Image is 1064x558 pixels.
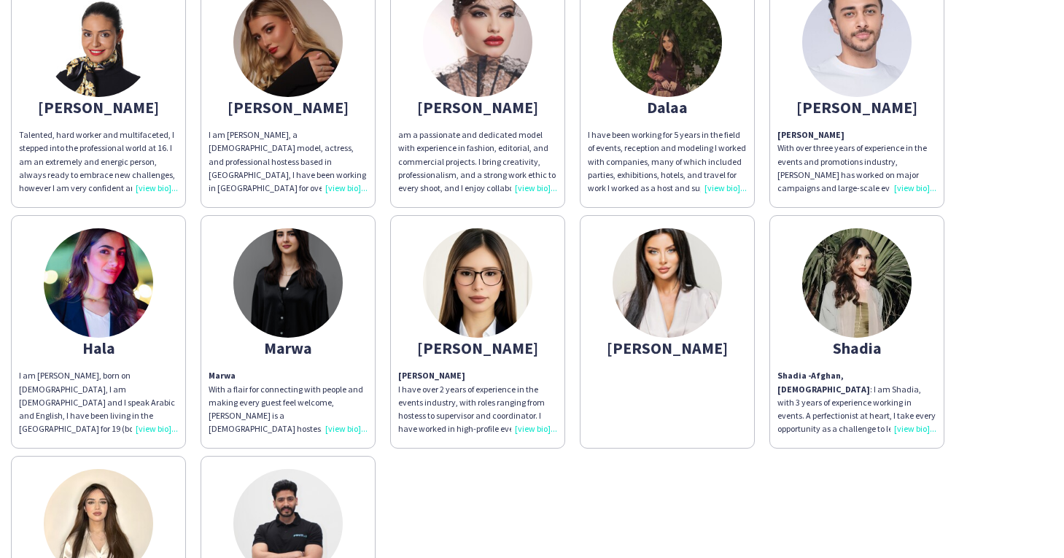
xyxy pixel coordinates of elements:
[19,128,178,195] div: Talented, hard worker and multifaceted, I stepped into the professional world at 16. I am an extr...
[588,341,747,354] div: [PERSON_NAME]
[777,129,844,140] strong: [PERSON_NAME]
[588,128,747,195] div: I have been working for 5 years in the field of events, reception and modeling I worked with comp...
[209,370,236,381] b: Marwa
[398,370,465,381] b: [PERSON_NAME]
[209,341,368,354] div: Marwa
[777,370,870,394] strong: Afghan, [DEMOGRAPHIC_DATA]
[398,341,557,354] div: [PERSON_NAME]
[209,101,368,114] div: [PERSON_NAME]
[588,101,747,114] div: Dalaa
[398,101,557,114] div: [PERSON_NAME]
[19,341,178,354] div: Hala
[233,228,343,338] img: thumb-67fbf562a4e05.jpeg
[777,128,936,195] p: With over three years of experience in the events and promotions industry, [PERSON_NAME] has work...
[398,128,557,195] div: am a passionate and dedicated model with experience in fashion, editorial, and commercial project...
[423,228,532,338] img: thumb-672cc00e28614.jpeg
[613,228,722,338] img: thumb-68b859318267b.jpeg
[777,370,811,381] strong: Shadia -
[19,369,178,435] div: I am [PERSON_NAME], born on [DEMOGRAPHIC_DATA], I am [DEMOGRAPHIC_DATA] and I speak Arabic and En...
[802,228,912,338] img: thumb-672a4f785de2f.jpeg
[19,101,178,114] div: [PERSON_NAME]
[44,228,153,338] img: thumb-66cc99c4b5ea1.jpeg
[209,128,368,195] div: I am [PERSON_NAME], a [DEMOGRAPHIC_DATA] model, actress, and professional hostess based in [GEOGR...
[777,341,936,354] div: Shadia
[209,369,368,435] p: With a flair for connecting with people and making every guest feel welcome, [PERSON_NAME] is a [...
[777,369,936,435] div: : I am Shadia, with 3 years of experience working in events. A perfectionist at heart, I take eve...
[777,101,936,114] div: [PERSON_NAME]
[398,369,557,435] p: I have over 2 years of experience in the events industry, with roles ranging from hostess to supe...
